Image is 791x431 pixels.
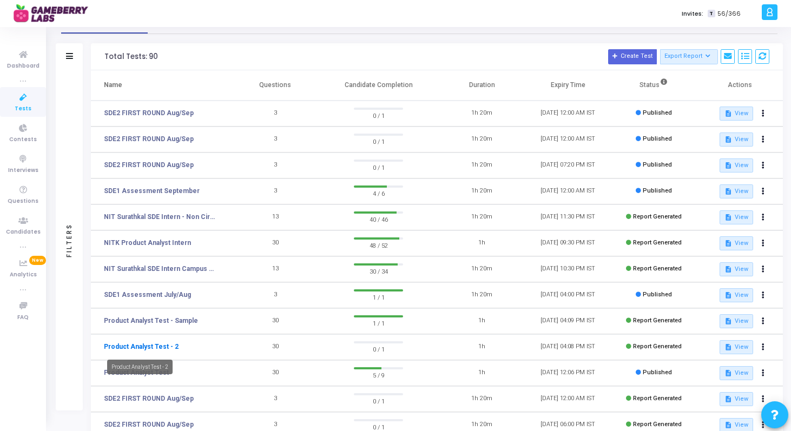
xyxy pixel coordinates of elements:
td: 1h 20m [439,101,525,127]
a: NIT Surathkal SDE Intern Campus Test [104,264,215,274]
span: 0 / 1 [354,110,403,121]
td: 3 [232,101,318,127]
button: View [720,340,753,354]
th: Status [611,70,697,101]
button: Create Test [608,49,657,64]
td: 1h [439,230,525,256]
td: [DATE] 12:00 AM IST [525,127,611,152]
td: 30 [232,360,318,386]
a: SDE2 FIRST ROUND Aug/Sep [104,160,194,170]
th: Name [91,70,232,101]
td: 3 [232,152,318,178]
td: 1h [439,334,525,360]
span: 40 / 46 [354,214,403,224]
div: Filters [64,181,74,300]
mat-icon: description [724,317,732,325]
td: 1h 20m [439,127,525,152]
span: Report Generated [633,395,682,402]
mat-icon: description [724,369,732,377]
td: 13 [232,256,318,282]
span: Published [643,369,672,376]
span: Candidates [6,228,41,237]
td: 1h [439,360,525,386]
th: Duration [439,70,525,101]
td: 1h [439,308,525,334]
button: View [720,236,753,250]
span: Report Generated [633,421,682,428]
a: SDE1 Assessment July/Aug [104,290,191,300]
a: Product Analyst Test - 2 [104,342,179,352]
span: T [708,10,715,18]
mat-icon: description [724,266,732,273]
span: 4 / 6 [354,188,403,198]
span: Report Generated [633,213,682,220]
th: Actions [697,70,783,101]
mat-icon: description [724,136,732,143]
td: 1h 20m [439,256,525,282]
span: Published [643,291,672,298]
td: [DATE] 12:06 PM IST [525,360,611,386]
span: Tests [15,104,31,114]
a: SDE1 Assessment September [104,186,200,196]
td: 1h 20m [439,282,525,308]
a: Product Analyst Test - Sample [104,316,198,326]
a: NIT Surathkal SDE Intern - Non Circuit [104,212,215,222]
mat-icon: description [724,214,732,221]
span: Report Generated [633,265,682,272]
td: [DATE] 04:09 PM IST [525,308,611,334]
button: View [720,392,753,406]
span: Analytics [10,270,37,280]
td: 13 [232,204,318,230]
button: View [720,158,753,173]
span: Report Generated [633,239,682,246]
button: View [720,107,753,121]
span: Report Generated [633,343,682,350]
a: SDE2 FIRST ROUND Aug/Sep [104,134,194,144]
mat-icon: description [724,395,732,403]
td: [DATE] 12:00 AM IST [525,386,611,412]
td: 1h 20m [439,178,525,204]
button: View [720,366,753,380]
span: FAQ [17,313,29,322]
mat-icon: description [724,421,732,429]
button: View [720,288,753,302]
a: NITK Product Analyst Intern [104,238,191,248]
a: SDE2 FIRST ROUND Aug/Sep [104,420,194,429]
mat-icon: description [724,110,732,117]
mat-icon: description [724,162,732,169]
td: [DATE] 09:30 PM IST [525,230,611,256]
span: 48 / 52 [354,240,403,250]
span: Interviews [8,166,38,175]
span: Dashboard [7,62,39,71]
td: 1h 20m [439,386,525,412]
mat-icon: description [724,188,732,195]
span: 0 / 1 [354,136,403,147]
span: Published [643,187,672,194]
div: Total Tests: 90 [104,52,158,61]
button: View [720,262,753,276]
span: 5 / 9 [354,369,403,380]
th: Candidate Completion [318,70,439,101]
button: Export Report [660,49,718,64]
th: Questions [232,70,318,101]
button: View [720,210,753,224]
span: 56/366 [717,9,741,18]
td: 30 [232,308,318,334]
td: 1h 20m [439,204,525,230]
button: View [720,314,753,328]
mat-icon: description [724,343,732,351]
span: 0 / 1 [354,343,403,354]
span: New [29,256,46,265]
td: 3 [232,178,318,204]
span: Contests [9,135,37,144]
span: 30 / 34 [354,266,403,276]
span: 1 / 1 [354,291,403,302]
td: [DATE] 04:08 PM IST [525,334,611,360]
th: Expiry Time [525,70,611,101]
a: SDE2 FIRST ROUND Aug/Sep [104,394,194,403]
td: 3 [232,127,318,152]
span: Report Generated [633,317,682,324]
button: View [720,184,753,198]
span: Published [643,109,672,116]
span: 1 / 1 [354,317,403,328]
